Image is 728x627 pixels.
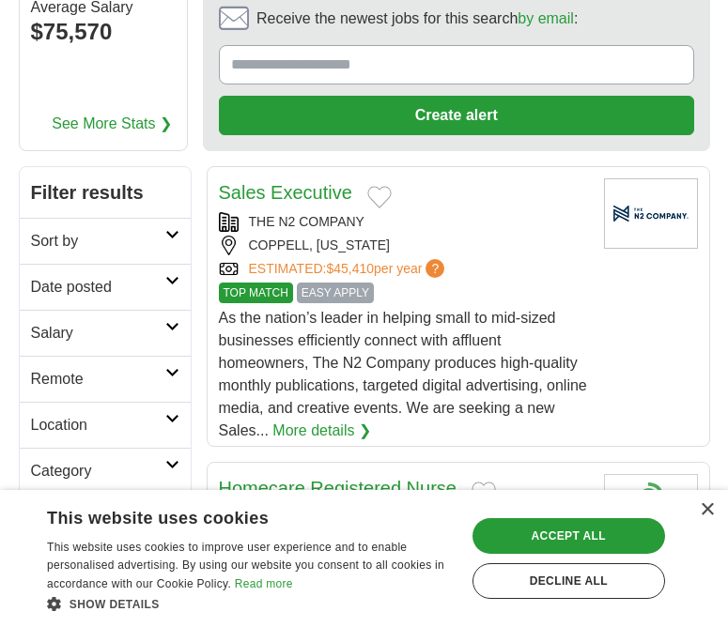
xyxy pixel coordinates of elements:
[31,15,176,49] div: $75,570
[219,310,587,438] span: As the nation’s leader in helping small to mid-sized businesses efficiently connect with affluent...
[472,482,496,504] button: Add to favorite jobs
[219,212,589,232] div: THE N2 COMPANY
[472,563,665,599] div: Decline all
[47,594,453,613] div: Show details
[700,503,714,517] div: Close
[70,598,160,611] span: Show details
[219,283,293,303] span: TOP MATCH
[20,402,191,448] a: Location
[219,236,589,255] div: COPPELL, [US_STATE]
[20,356,191,402] a: Remote
[20,264,191,310] a: Date posted
[20,167,191,218] h2: Filter results
[297,283,374,303] span: EASY APPLY
[219,478,457,498] a: Homecare Registered Nurse
[219,182,352,203] a: Sales Executive
[256,8,578,30] span: Receive the newest jobs for this search :
[31,368,165,390] h2: Remote
[604,178,698,249] img: Company logo
[272,420,371,442] a: More details ❯
[604,474,698,544] img: Company logo
[20,448,191,494] a: Category
[219,96,694,135] button: Create alert
[31,230,165,252] h2: Sort by
[31,414,165,436] h2: Location
[249,259,449,279] a: ESTIMATED:$45,410per year?
[47,501,406,529] div: This website uses cookies
[52,113,172,135] a: See More Stats ❯
[31,276,165,298] h2: Date posted
[31,460,165,482] h2: Category
[235,577,293,590] a: Read more, opens a new window
[472,518,665,554] div: Accept all
[31,322,165,344] h2: Salary
[20,310,191,356] a: Salary
[367,186,392,208] button: Add to favorite jobs
[426,259,444,278] span: ?
[326,261,374,276] span: $45,410
[518,10,574,26] a: by email
[20,218,191,264] a: Sort by
[47,541,444,591] span: This website uses cookies to improve user experience and to enable personalised advertising. By u...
